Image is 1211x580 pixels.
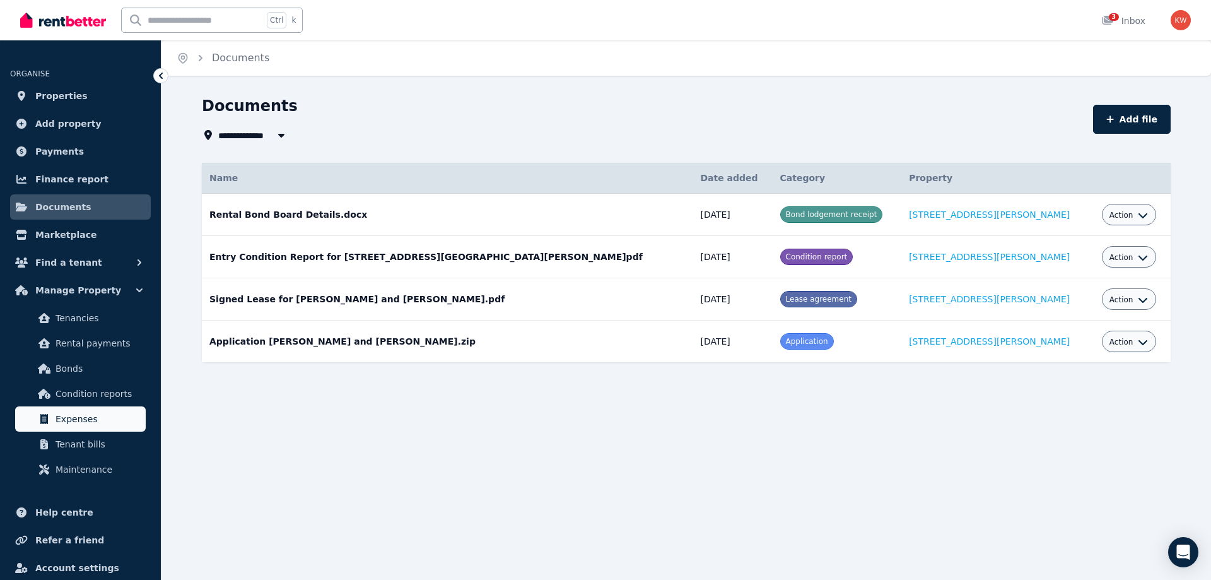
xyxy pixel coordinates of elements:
[35,227,97,242] span: Marketplace
[291,15,296,25] span: k
[10,69,50,78] span: ORGANISE
[56,411,141,427] span: Expenses
[212,52,269,64] a: Documents
[693,163,772,194] th: Date added
[10,500,151,525] a: Help centre
[35,560,119,576] span: Account settings
[35,116,102,131] span: Add property
[1109,252,1133,263] span: Action
[901,163,1094,194] th: Property
[202,321,693,363] td: Application [PERSON_NAME] and [PERSON_NAME].zip
[202,278,693,321] td: Signed Lease for [PERSON_NAME] and [PERSON_NAME].pdf
[15,305,146,331] a: Tenancies
[786,252,848,261] span: Condition report
[10,222,151,247] a: Marketplace
[1168,537,1198,567] div: Open Intercom Messenger
[10,83,151,109] a: Properties
[786,337,828,346] span: Application
[56,361,141,376] span: Bonds
[202,194,693,236] td: Rental Bond Board Details.docx
[786,295,851,304] span: Lease agreement
[909,294,1070,304] a: [STREET_ADDRESS][PERSON_NAME]
[1109,210,1133,220] span: Action
[209,173,238,183] span: Name
[10,194,151,220] a: Documents
[56,437,141,452] span: Tenant bills
[202,236,693,278] td: Entry Condition Report for [STREET_ADDRESS][GEOGRAPHIC_DATA][PERSON_NAME]pdf
[56,386,141,401] span: Condition reports
[56,462,141,477] span: Maintenance
[1109,337,1133,347] span: Action
[35,533,104,548] span: Refer a friend
[1109,337,1149,347] button: Action
[35,144,84,159] span: Payments
[267,12,286,28] span: Ctrl
[1109,295,1149,305] button: Action
[56,311,141,326] span: Tenancies
[773,163,902,194] th: Category
[35,255,102,270] span: Find a tenant
[35,88,88,104] span: Properties
[15,331,146,356] a: Rental payments
[10,111,151,136] a: Add property
[909,252,1070,262] a: [STREET_ADDRESS][PERSON_NAME]
[909,210,1070,220] a: [STREET_ADDRESS][PERSON_NAME]
[15,432,146,457] a: Tenant bills
[1101,15,1145,27] div: Inbox
[1109,13,1119,21] span: 3
[1109,252,1149,263] button: Action
[15,381,146,406] a: Condition reports
[56,336,141,351] span: Rental payments
[909,336,1070,346] a: [STREET_ADDRESS][PERSON_NAME]
[15,457,146,482] a: Maintenance
[35,505,93,520] span: Help centre
[35,283,121,298] span: Manage Property
[15,356,146,381] a: Bonds
[1109,295,1133,305] span: Action
[1171,10,1191,30] img: Kathryn Wilson
[786,210,877,219] span: Bond lodgement receipt
[10,278,151,303] button: Manage Property
[10,167,151,192] a: Finance report
[10,528,151,553] a: Refer a friend
[1109,210,1149,220] button: Action
[693,321,772,363] td: [DATE]
[10,139,151,164] a: Payments
[161,40,284,76] nav: Breadcrumb
[20,11,106,30] img: RentBetter
[35,199,91,215] span: Documents
[693,194,772,236] td: [DATE]
[693,236,772,278] td: [DATE]
[693,278,772,321] td: [DATE]
[35,172,108,187] span: Finance report
[202,96,298,116] h1: Documents
[15,406,146,432] a: Expenses
[10,250,151,275] button: Find a tenant
[1093,105,1171,134] button: Add file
